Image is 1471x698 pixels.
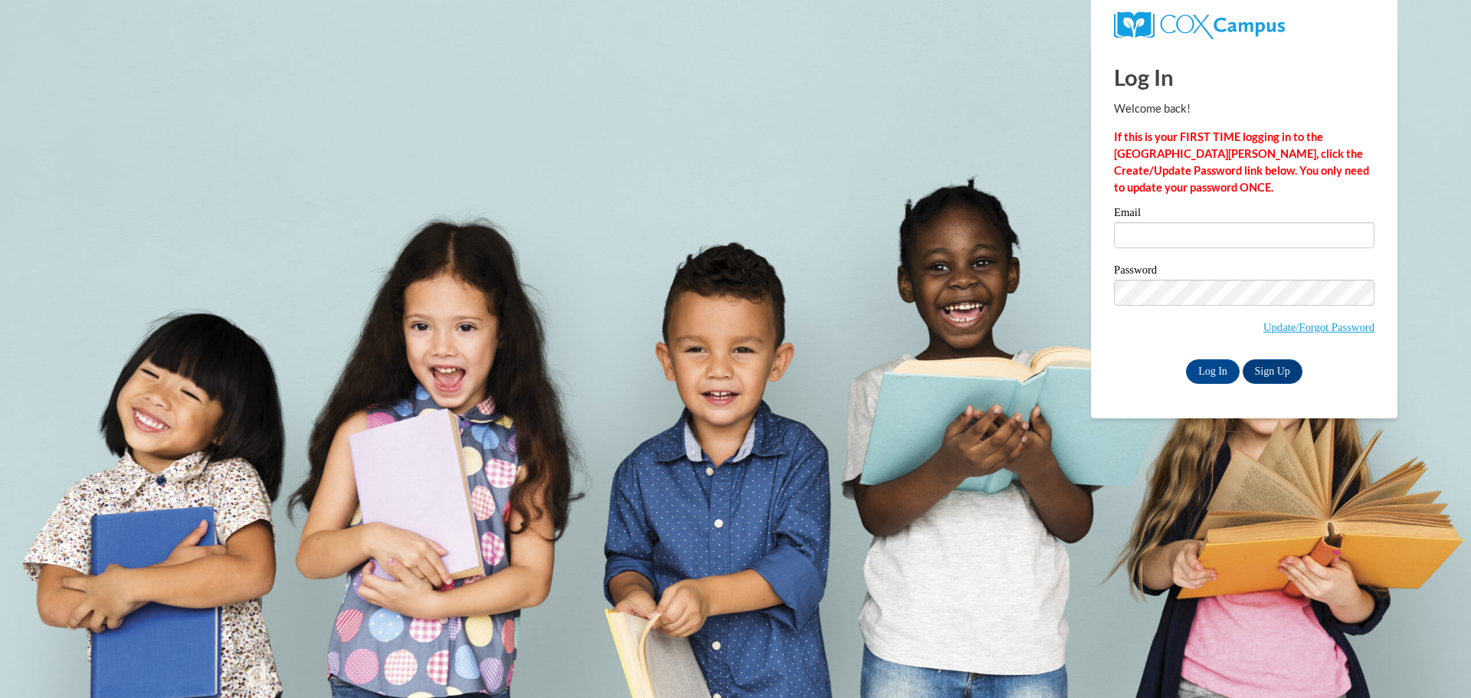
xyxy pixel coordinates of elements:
a: Update/Forgot Password [1263,321,1374,333]
input: Log In [1186,359,1240,384]
label: Email [1114,207,1374,222]
h1: Log In [1114,61,1374,93]
img: COX Campus [1114,11,1285,39]
a: COX Campus [1114,18,1285,31]
p: Welcome back! [1114,100,1374,117]
label: Password [1114,264,1374,280]
a: Sign Up [1243,359,1302,384]
strong: If this is your FIRST TIME logging in to the [GEOGRAPHIC_DATA][PERSON_NAME], click the Create/Upd... [1114,130,1369,194]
